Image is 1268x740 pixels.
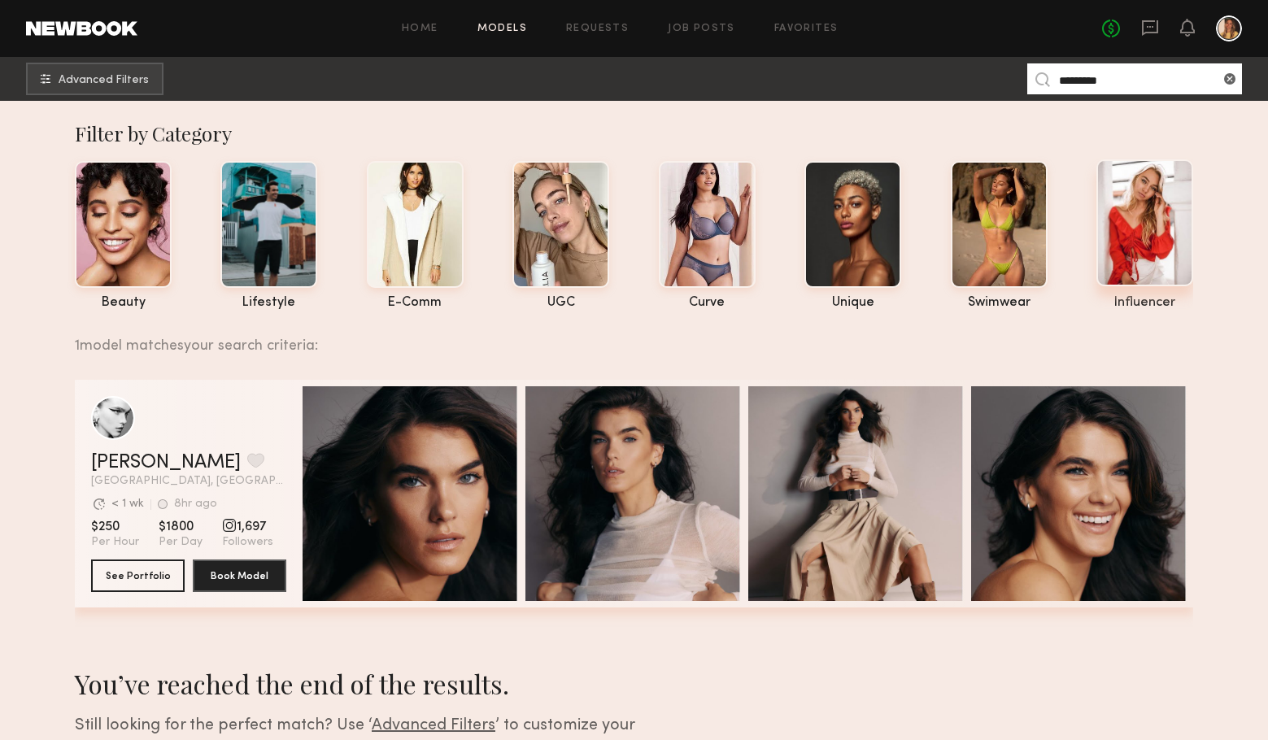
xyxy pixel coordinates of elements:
span: [GEOGRAPHIC_DATA], [GEOGRAPHIC_DATA] [91,476,286,487]
a: Home [402,24,438,34]
div: curve [659,296,756,310]
span: $250 [91,519,139,535]
a: Job Posts [668,24,735,34]
div: e-comm [367,296,464,310]
span: 1,697 [222,519,273,535]
button: See Portfolio [91,559,185,592]
button: Advanced Filters [26,63,163,95]
div: 1 model matches your search criteria: [75,320,1180,354]
span: Advanced Filters [59,75,149,86]
div: lifestyle [220,296,317,310]
a: Requests [566,24,629,34]
div: influencer [1096,296,1193,310]
a: Favorites [774,24,839,34]
div: Filter by Category [75,120,1193,146]
div: grid [75,380,1193,627]
div: 8hr ago [174,498,217,510]
div: beauty [75,296,172,310]
span: Per Day [159,535,203,550]
a: [PERSON_NAME] [91,453,241,472]
span: Followers [222,535,273,550]
div: < 1 wk [111,498,144,510]
span: $1800 [159,519,203,535]
span: Advanced Filters [372,718,495,733]
span: Per Hour [91,535,139,550]
div: You’ve reached the end of the results. [75,666,687,701]
a: Models [477,24,527,34]
div: UGC [512,296,609,310]
button: Book Model [193,559,286,592]
div: swimwear [951,296,1048,310]
div: unique [804,296,901,310]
